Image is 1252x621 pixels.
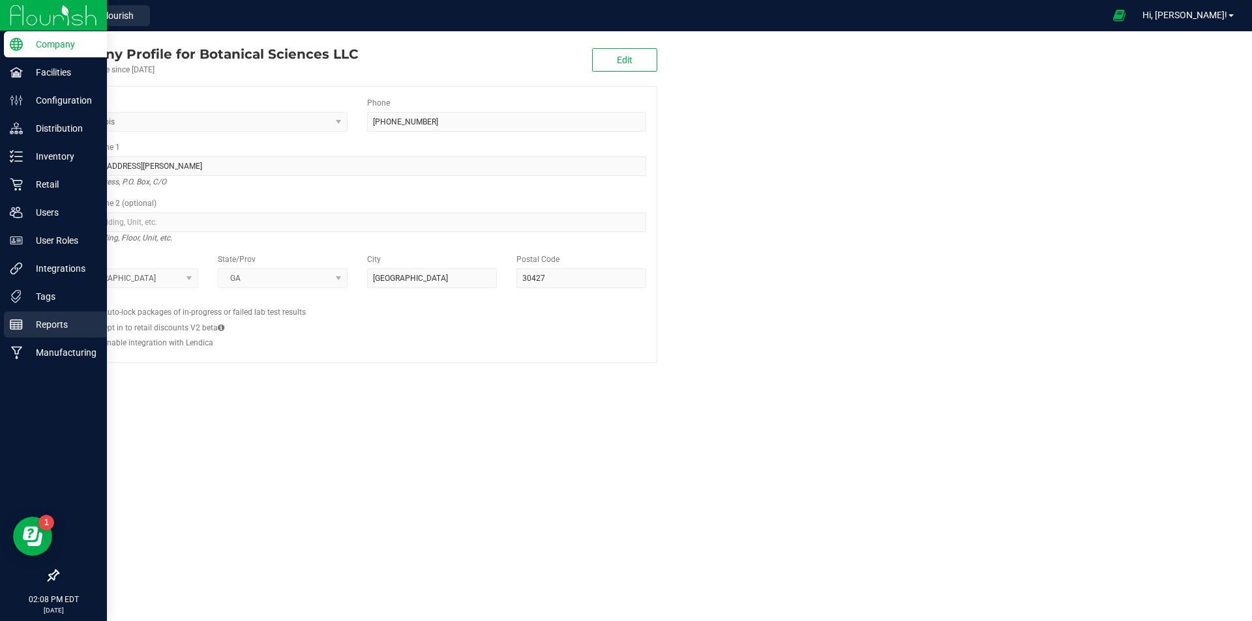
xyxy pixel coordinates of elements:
label: Enable integration with Lendica [102,337,213,349]
label: Opt in to retail discounts V2 beta [102,322,224,334]
span: Open Ecommerce Menu [1105,3,1134,28]
input: (123) 456-7890 [367,112,646,132]
inline-svg: Configuration [10,94,23,107]
p: Facilities [23,65,101,80]
p: Users [23,205,101,220]
input: Address [68,156,646,176]
p: Distribution [23,121,101,136]
input: Postal Code [516,268,646,288]
label: Auto-lock packages of in-progress or failed lab test results [102,306,306,318]
label: State/Prov [218,253,256,265]
div: Botanical Sciences LLC [57,44,358,64]
button: Edit [592,48,657,72]
label: Phone [367,97,390,109]
p: Tags [23,289,101,304]
p: Reports [23,317,101,332]
inline-svg: Users [10,206,23,219]
inline-svg: Company [10,38,23,51]
i: Street address, P.O. Box, C/O [68,174,166,190]
p: [DATE] [6,605,101,615]
p: Integrations [23,261,101,276]
inline-svg: Manufacturing [10,346,23,359]
p: Company [23,36,101,52]
div: Account active since [DATE] [57,64,358,76]
i: Suite, Building, Floor, Unit, etc. [68,230,172,246]
span: Hi, [PERSON_NAME]! [1142,10,1227,20]
inline-svg: Reports [10,318,23,331]
iframe: Resource center unread badge [38,515,54,530]
p: Configuration [23,93,101,108]
inline-svg: Integrations [10,262,23,275]
p: Retail [23,177,101,192]
input: City [367,268,497,288]
h2: Configs [68,298,646,306]
p: Inventory [23,149,101,164]
inline-svg: Retail [10,178,23,191]
p: 02:08 PM EDT [6,594,101,605]
p: User Roles [23,233,101,248]
span: Edit [617,55,633,65]
label: Postal Code [516,253,559,265]
iframe: Resource center [13,517,52,556]
inline-svg: Tags [10,290,23,303]
label: City [367,253,381,265]
label: Address Line 2 (optional) [68,197,156,209]
inline-svg: User Roles [10,234,23,247]
inline-svg: Inventory [10,150,23,163]
input: Suite, Building, Unit, etc. [68,212,646,232]
inline-svg: Distribution [10,122,23,135]
p: Manufacturing [23,345,101,360]
inline-svg: Facilities [10,66,23,79]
